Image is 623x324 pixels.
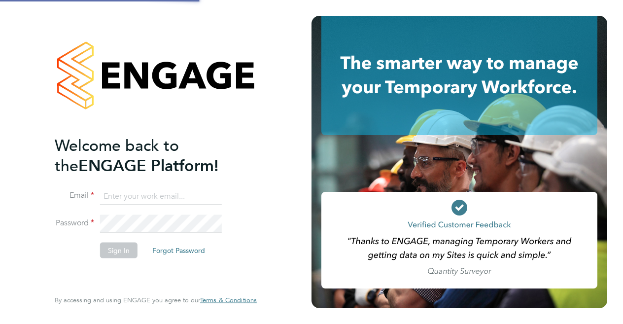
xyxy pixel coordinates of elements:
[55,296,257,304] span: By accessing and using ENGAGE you agree to our
[55,135,247,176] h2: ENGAGE Platform!
[55,136,179,175] span: Welcome back to the
[55,218,94,228] label: Password
[200,296,257,304] a: Terms & Conditions
[100,187,222,205] input: Enter your work email...
[100,243,138,258] button: Sign In
[55,190,94,201] label: Email
[144,243,213,258] button: Forgot Password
